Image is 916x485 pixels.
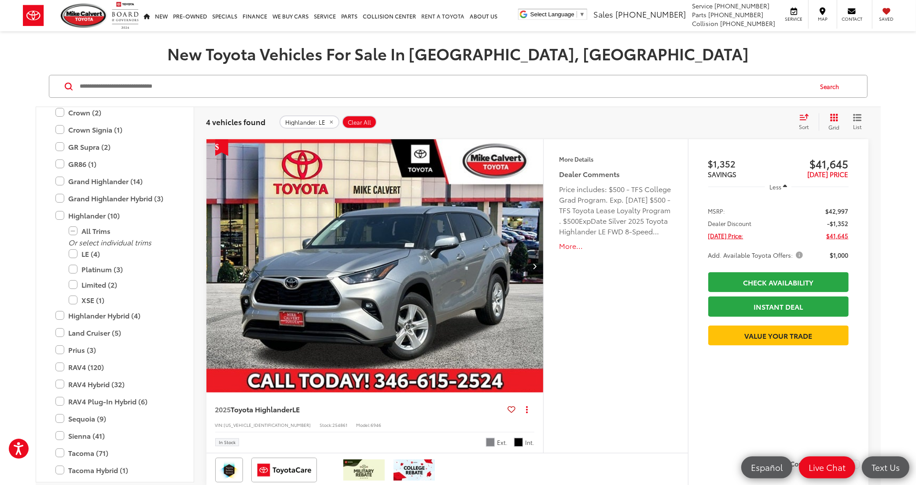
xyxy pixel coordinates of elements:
button: Select sort value [795,113,819,131]
span: [PHONE_NUMBER] [720,19,775,28]
label: Crown (2) [55,105,174,120]
span: [PHONE_NUMBER] [714,1,769,10]
a: 2025 Toyota Highlander LE2025 Toyota Highlander LE2025 Toyota Highlander LE2025 Toyota Highlander LE [206,139,544,392]
label: Highlander (10) [55,208,174,223]
span: Ext. [497,438,508,447]
span: Collision [692,19,718,28]
a: Español [741,456,792,478]
button: List View [846,113,868,131]
button: Less [765,179,791,195]
img: /static/brand-toyota/National_Assets/toyota-military-rebate.jpeg?height=48 [343,459,385,481]
label: XSE (1) [69,292,174,308]
button: Add. Available Toyota Offers: [708,251,806,259]
a: Value Your Trade [708,326,849,345]
span: 6946 [371,422,382,428]
label: Sienna (41) [55,428,174,444]
span: [US_VEHICLE_IDENTIFICATION_NUMBER] [224,422,311,428]
span: In Stock [219,440,235,444]
span: Contact [842,16,862,22]
a: Live Chat [799,456,855,478]
label: GR Supra (2) [55,139,174,155]
i: Or select individual trims [69,237,152,247]
label: RAV4 Hybrid (32) [55,377,174,392]
span: $41,645 [778,157,849,170]
span: Clear All [348,119,372,126]
span: Dealer Discount [708,219,752,228]
label: Prius (3) [55,342,174,358]
span: [PHONE_NUMBER] [615,8,686,20]
span: Grid [829,123,840,131]
span: VIN: [215,422,224,428]
label: Compare Vehicle [791,460,860,469]
span: Saved [877,16,896,22]
span: Stock: [320,422,333,428]
span: [DATE] PRICE [808,169,849,179]
span: Sort [799,123,809,130]
button: Actions [519,401,534,417]
span: MSRP: [708,207,725,215]
label: Highlander Hybrid (4) [55,308,174,323]
label: GR86 (1) [55,156,174,172]
span: Model: [357,422,371,428]
span: Parts [692,10,706,19]
span: 254861 [333,422,348,428]
label: LE (4) [69,246,174,262]
span: $1,352 [708,157,779,170]
span: Map [813,16,832,22]
input: Search by Make, Model, or Keyword [79,76,812,97]
label: Sequoia (9) [55,411,174,426]
label: Land Cruiser (5) [55,325,174,341]
span: Less [769,183,781,191]
h4: More Details [559,156,672,162]
span: $1,000 [830,251,849,259]
span: Sales [593,8,613,20]
span: Int. [525,438,534,447]
span: Live Chat [804,462,850,473]
span: Celestial Silver Metallic [486,438,495,447]
img: ToyotaCare Mike Calvert Toyota Houston TX [253,459,315,481]
span: Text Us [867,462,904,473]
label: RAV4 Plug-In Hybrid (6) [55,394,174,409]
label: Limited (2) [69,277,174,292]
label: Crown Signia (1) [55,122,174,137]
img: 2025 Toyota Highlander LE [206,139,544,393]
a: Text Us [862,456,909,478]
button: More... [559,241,672,251]
a: Select Language​ [530,11,585,18]
span: LE [293,404,300,414]
h5: Dealer Comments [559,169,672,179]
img: Toyota Safety Sense Mike Calvert Toyota Houston TX [217,459,241,481]
label: Tacoma Hybrid (1) [55,463,174,478]
span: Service [692,1,713,10]
span: [DATE] Price: [708,231,743,240]
button: Grid View [819,113,846,131]
label: All Trims [69,223,174,239]
button: remove Highlander: LE [280,115,339,129]
span: Español [747,462,787,473]
button: Next image [526,251,543,281]
span: Service [784,16,804,22]
span: ▼ [579,11,585,18]
label: Platinum (3) [69,262,174,277]
div: Price includes: $500 - TFS College Grad Program. Exp. [DATE] $500 - TFS Toyota Lease Loyalty Prog... [559,184,672,237]
span: 4 vehicles found [206,116,266,127]
label: Tacoma (71) [55,445,174,461]
span: Highlander: LE [286,119,326,126]
span: -$1,352 [828,219,849,228]
img: /static/brand-toyota/National_Assets/toyota-college-grad.jpeg?height=48 [394,459,435,481]
span: SAVINGS [708,169,737,179]
a: Instant Deal [708,296,849,316]
span: [PHONE_NUMBER] [708,10,763,19]
span: Get Price Drop Alert [215,139,228,156]
span: Toyota Highlander [231,404,293,414]
span: Add. Available Toyota Offers: [708,251,805,259]
span: List [853,123,862,130]
button: Clear All [342,115,377,129]
button: Search [812,75,852,97]
span: 2025 [215,404,231,414]
span: Select Language [530,11,574,18]
img: Mike Calvert Toyota [61,4,107,28]
span: Graphite Fabric [514,438,523,447]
